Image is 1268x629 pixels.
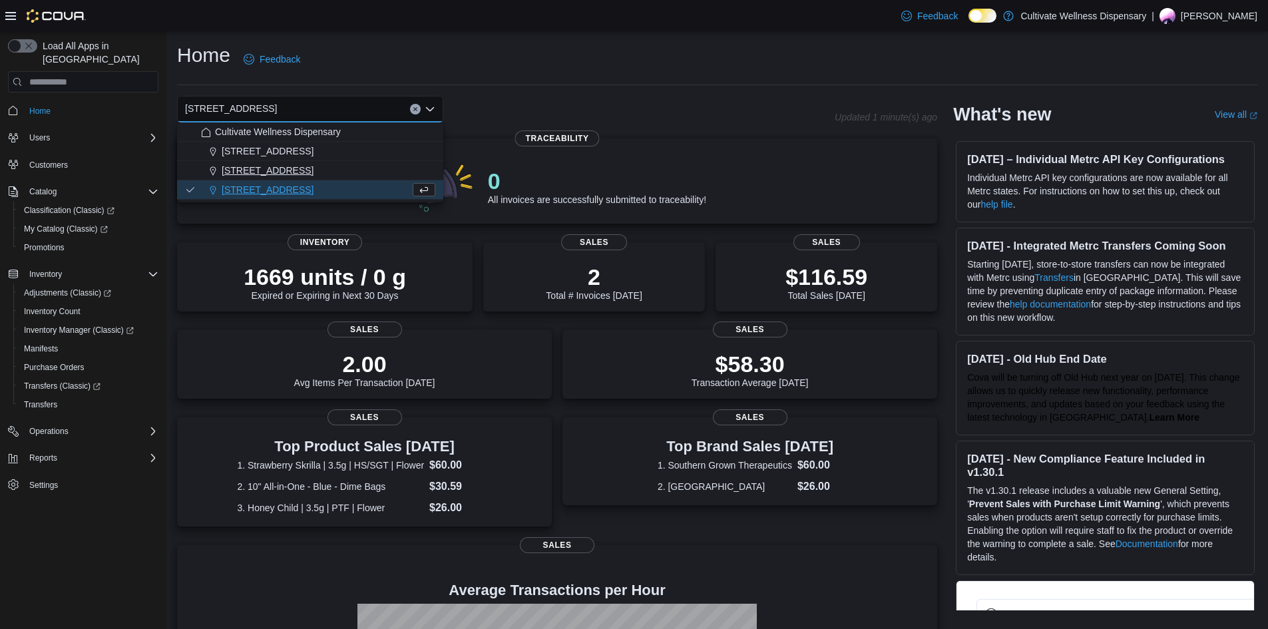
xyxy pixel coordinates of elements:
[19,341,63,357] a: Manifests
[24,423,158,439] span: Operations
[13,220,164,238] a: My Catalog (Classic)
[185,101,277,116] span: [STREET_ADDRESS]
[13,377,164,395] a: Transfers (Classic)
[24,288,111,298] span: Adjustments (Classic)
[917,9,958,23] span: Feedback
[8,95,158,529] nav: Complex example
[953,104,1051,125] h2: What's new
[19,322,158,338] span: Inventory Manager (Classic)
[967,171,1243,211] p: Individual Metrc API key configurations are now available for all Metrc states. For instructions ...
[1215,109,1257,120] a: View allExternal link
[237,459,424,472] dt: 1. Strawberry Skrilla | 3.5g | HS/SGT | Flower
[177,42,230,69] h1: Home
[3,449,164,467] button: Reports
[24,205,114,216] span: Classification (Classic)
[1034,272,1074,283] a: Transfers
[19,304,86,319] a: Inventory Count
[24,477,63,493] a: Settings
[13,238,164,257] button: Promotions
[19,322,139,338] a: Inventory Manager (Classic)
[1181,8,1257,24] p: [PERSON_NAME]
[967,372,1239,423] span: Cova will be turning off Old Hub next year on [DATE]. This change allows us to quickly release ne...
[19,397,63,413] a: Transfers
[515,130,600,146] span: Traceability
[793,234,860,250] span: Sales
[967,484,1243,564] p: The v1.30.1 release includes a valuable new General Setting, ' ', which prevents sales when produ...
[24,130,55,146] button: Users
[1020,8,1146,24] p: Cultivate Wellness Dispensary
[980,199,1012,210] a: help file
[19,240,158,256] span: Promotions
[19,378,158,394] span: Transfers (Classic)
[969,499,1160,509] strong: Prevent Sales with Purchase Limit Warning
[13,321,164,339] a: Inventory Manager (Classic)
[19,397,158,413] span: Transfers
[29,186,57,197] span: Catalog
[429,479,492,495] dd: $30.59
[19,341,158,357] span: Manifests
[19,285,158,301] span: Adjustments (Classic)
[1249,112,1257,120] svg: External link
[327,409,402,425] span: Sales
[546,264,642,301] div: Total # Invoices [DATE]
[13,284,164,302] a: Adjustments (Classic)
[692,351,809,377] p: $58.30
[24,477,158,493] span: Settings
[294,351,435,377] p: 2.00
[13,302,164,321] button: Inventory Count
[429,500,492,516] dd: $26.00
[237,480,424,493] dt: 2. 10" All-in-One - Blue - Dime Bags
[1150,412,1199,423] a: Learn More
[19,378,106,394] a: Transfers (Classic)
[1116,538,1178,549] a: Documentation
[24,325,134,335] span: Inventory Manager (Classic)
[967,152,1243,166] h3: [DATE] – Individual Metrc API Key Configurations
[29,106,51,116] span: Home
[24,343,58,354] span: Manifests
[24,362,85,373] span: Purchase Orders
[244,264,406,301] div: Expired or Expiring in Next 30 Days
[3,265,164,284] button: Inventory
[658,439,842,455] h3: Top Brand Sales [DATE]
[13,358,164,377] button: Purchase Orders
[967,258,1243,324] p: Starting [DATE], store-to-store transfers can now be integrated with Metrc using in [GEOGRAPHIC_D...
[237,439,491,455] h3: Top Product Sales [DATE]
[3,475,164,495] button: Settings
[27,9,86,23] img: Cova
[429,457,492,473] dd: $60.00
[19,221,158,237] span: My Catalog (Classic)
[29,426,69,437] span: Operations
[177,122,443,142] button: Cultivate Wellness Dispensary
[967,452,1243,479] h3: [DATE] - New Compliance Feature Included in v1.30.1
[24,266,67,282] button: Inventory
[410,104,421,114] button: Clear input
[3,128,164,147] button: Users
[713,321,787,337] span: Sales
[29,160,68,170] span: Customers
[19,285,116,301] a: Adjustments (Classic)
[237,501,424,515] dt: 3. Honey Child | 3.5g | PTF | Flower
[24,130,158,146] span: Users
[19,202,120,218] a: Classification (Classic)
[24,156,158,173] span: Customers
[24,266,158,282] span: Inventory
[658,480,792,493] dt: 2. [GEOGRAPHIC_DATA]
[835,112,937,122] p: Updated 1 minute(s) ago
[967,352,1243,365] h3: [DATE] - Old Hub End Date
[19,221,113,237] a: My Catalog (Classic)
[24,184,158,200] span: Catalog
[1152,8,1154,24] p: |
[546,264,642,290] p: 2
[19,202,158,218] span: Classification (Classic)
[24,450,63,466] button: Reports
[692,351,809,388] div: Transaction Average [DATE]
[29,269,62,280] span: Inventory
[19,359,158,375] span: Purchase Orders
[3,101,164,120] button: Home
[3,182,164,201] button: Catalog
[24,423,74,439] button: Operations
[13,395,164,414] button: Transfers
[188,582,927,598] h4: Average Transactions per Hour
[713,409,787,425] span: Sales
